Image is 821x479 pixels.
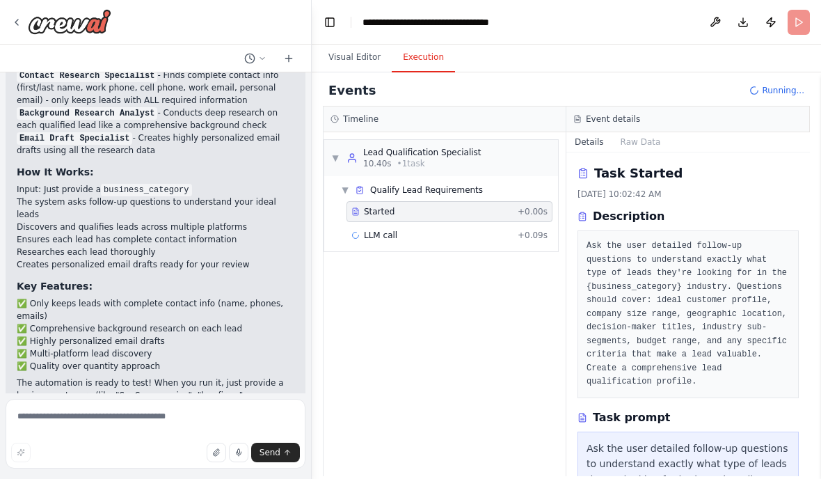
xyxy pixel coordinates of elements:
[17,258,294,271] li: Creates personalized email drafts ready for your review
[17,246,294,258] li: Researches each lead thoroughly
[17,70,157,82] code: Contact Research Specialist
[260,447,280,458] span: Send
[593,409,671,426] h3: Task prompt
[363,158,392,169] span: 10.40s
[101,184,191,196] code: business_category
[762,85,804,96] span: Running...
[612,132,669,152] button: Raw Data
[251,443,300,462] button: Send
[17,233,294,246] li: Ensures each lead has complete contact information
[518,230,548,241] span: + 0.09s
[577,189,799,200] div: [DATE] 10:02:42 AM
[331,152,340,164] span: ▼
[17,132,132,145] code: Email Draft Specialist
[320,13,340,32] button: Hide left sidebar
[229,443,248,462] button: Click to speak your automation idea
[28,9,111,34] img: Logo
[343,113,378,125] h3: Timeline
[593,208,664,225] h3: Description
[594,164,683,183] h2: Task Started
[587,239,790,389] pre: Ask the user detailed follow-up questions to understand exactly what type of leads they're lookin...
[363,147,481,158] div: Lead Qualification Specialist
[17,107,294,132] p: - Conducts deep research on each qualified lead like a comprehensive background check
[586,113,640,125] h3: Event details
[341,184,349,196] span: ▼
[207,443,226,462] button: Upload files
[397,158,425,169] span: • 1 task
[364,230,397,241] span: LLM call
[518,206,548,217] span: + 0.00s
[239,50,272,67] button: Switch to previous chat
[17,183,294,196] li: Input: Just provide a
[17,196,294,221] li: The system asks follow-up questions to understand your ideal leads
[11,443,31,462] button: Improve this prompt
[17,281,93,292] strong: Key Features:
[17,297,294,372] p: ✅ Only keeps leads with complete contact info (name, phones, emails) ✅ Comprehensive background r...
[17,166,94,178] strong: How It Works:
[17,221,294,233] li: Discovers and qualifies leads across multiple platforms
[566,132,612,152] button: Details
[364,206,394,217] span: Started
[17,377,294,414] p: The automation is ready to test! When you run it, just provide a business category (like "SaaS co...
[17,107,157,120] code: Background Research Analyst
[328,81,376,100] h2: Events
[362,15,545,29] nav: breadcrumb
[17,69,294,107] p: - Finds complete contact info (first/last name, work phone, cell phone, work email, personal emai...
[17,132,294,157] p: - Creates highly personalized email drafts using all the research data
[317,43,392,72] button: Visual Editor
[278,50,300,67] button: Start a new chat
[392,43,455,72] button: Execution
[370,184,483,196] span: Qualify Lead Requirements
